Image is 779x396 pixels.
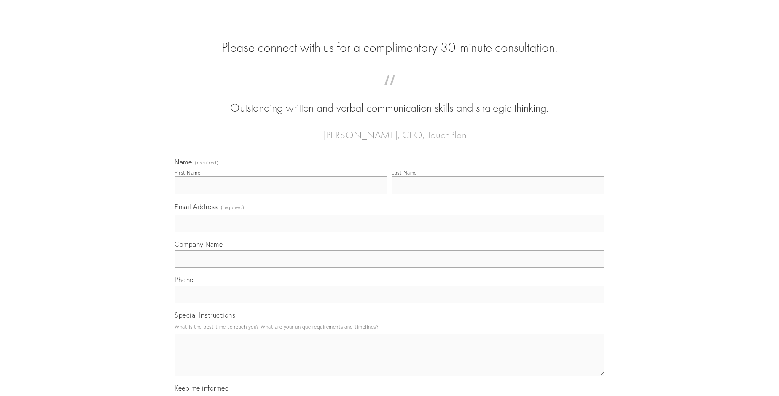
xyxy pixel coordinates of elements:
span: Company Name [175,240,223,248]
figcaption: — [PERSON_NAME], CEO, TouchPlan [188,116,591,143]
span: Special Instructions [175,311,235,319]
div: First Name [175,170,200,176]
span: Email Address [175,202,218,211]
span: “ [188,84,591,100]
div: Last Name [392,170,417,176]
span: (required) [221,202,244,213]
h2: Please connect with us for a complimentary 30-minute consultation. [175,40,604,56]
p: What is the best time to reach you? What are your unique requirements and timelines? [175,321,604,332]
blockquote: Outstanding written and verbal communication skills and strategic thinking. [188,84,591,116]
span: Name [175,158,192,166]
span: Phone [175,275,193,284]
span: Keep me informed [175,384,229,392]
span: (required) [195,160,218,165]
